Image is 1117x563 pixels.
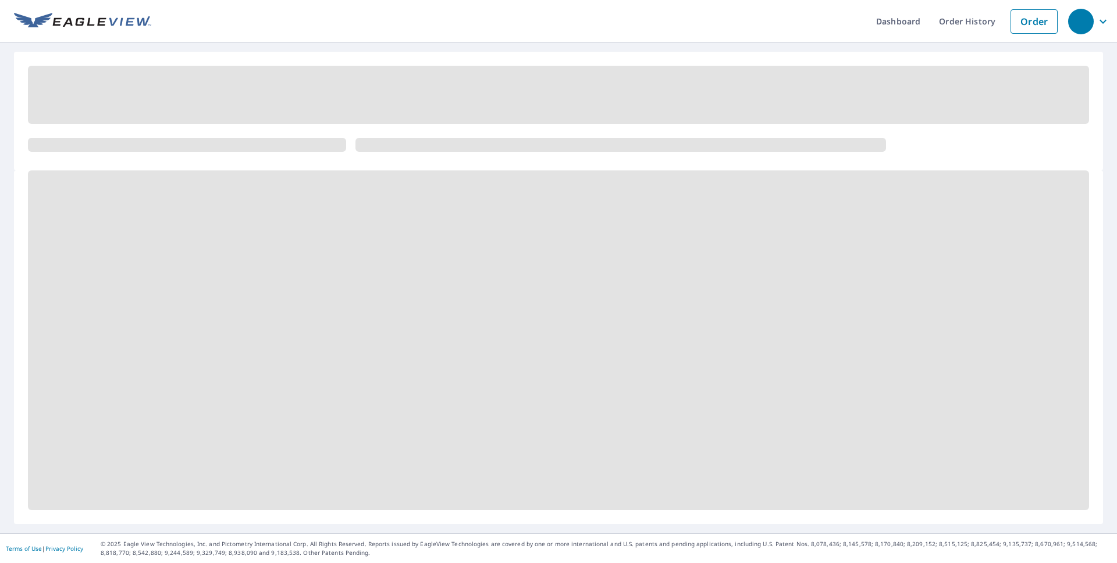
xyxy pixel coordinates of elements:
a: Terms of Use [6,544,42,553]
img: EV Logo [14,13,151,30]
p: | [6,545,83,552]
a: Order [1011,9,1058,34]
a: Privacy Policy [45,544,83,553]
p: © 2025 Eagle View Technologies, Inc. and Pictometry International Corp. All Rights Reserved. Repo... [101,540,1111,557]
